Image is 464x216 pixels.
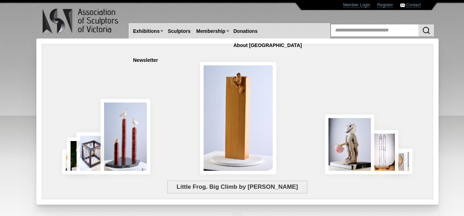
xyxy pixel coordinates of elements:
a: Membership [193,25,228,38]
a: Donations [231,25,260,38]
img: Rising Tides [101,99,151,174]
img: Contact ASV [400,4,405,7]
a: Register [377,2,393,8]
a: Sculptors [165,25,193,38]
span: Little Frog. Big Climb by [PERSON_NAME] [167,181,307,193]
a: Member Login [343,2,370,8]
img: Let There Be Light [325,115,375,174]
img: logo.png [42,7,120,35]
a: About [GEOGRAPHIC_DATA] [231,39,305,52]
img: Swingers [366,130,398,174]
img: Search [422,26,430,35]
img: Waiting together for the Home coming [394,148,412,174]
a: Contact [406,2,421,8]
a: Exhibitions [130,25,162,38]
img: Little Frog. Big Climb [200,62,276,174]
a: Newsletter [130,54,161,67]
